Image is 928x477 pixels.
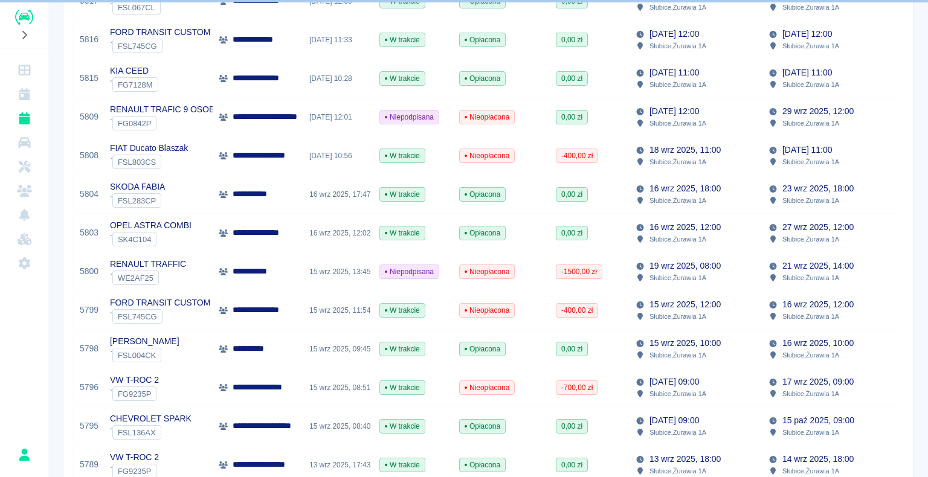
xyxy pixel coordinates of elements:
[782,466,839,476] p: Słubice , Żurawia 1A
[782,337,854,350] p: 16 wrz 2025, 10:00
[80,72,98,85] a: 5815
[110,39,210,53] div: `
[782,298,854,311] p: 16 wrz 2025, 12:00
[556,150,598,161] span: -400,00 zł
[556,189,587,200] span: 0,00 zł
[782,182,854,195] p: 23 wrz 2025, 18:00
[649,466,706,476] p: Słubice , Żurawia 1A
[113,80,158,89] span: FG7128M
[782,414,854,427] p: 15 paź 2025, 09:00
[460,382,514,393] span: Nieopłacona
[649,272,706,283] p: Słubice , Żurawia 1A
[649,156,706,167] p: Słubice , Żurawia 1A
[782,350,839,360] p: Słubice , Żurawia 1A
[303,407,373,446] div: 15 wrz 2025, 08:40
[782,388,839,399] p: Słubice , Żurawia 1A
[113,196,161,205] span: FSL283CP
[460,34,505,45] span: Opłacona
[110,77,158,92] div: `
[80,381,98,394] a: 5796
[649,388,706,399] p: Słubice , Żurawia 1A
[110,309,210,324] div: `
[110,425,192,440] div: `
[556,305,598,316] span: -400,00 zł
[556,382,598,393] span: -700,00 zł
[110,412,192,425] p: CHEVROLET SPARK
[110,116,235,130] div: `
[782,195,839,206] p: Słubice , Żurawia 1A
[80,188,98,200] a: 5804
[80,304,98,316] a: 5799
[649,195,706,206] p: Słubice , Żurawia 1A
[110,155,188,169] div: `
[380,421,425,432] span: W trakcie
[782,453,854,466] p: 14 wrz 2025, 18:00
[303,175,373,214] div: 16 wrz 2025, 17:47
[649,182,721,195] p: 16 wrz 2025, 18:00
[782,79,839,90] p: Słubice , Żurawia 1A
[5,179,43,203] a: Klienci
[113,389,156,399] span: FG9235P
[80,226,98,239] a: 5803
[380,34,425,45] span: W trakcie
[782,234,839,245] p: Słubice , Żurawia 1A
[110,232,192,246] div: `
[80,342,98,355] a: 5798
[782,66,832,79] p: [DATE] 11:00
[303,21,373,59] div: [DATE] 11:33
[556,266,602,277] span: -1500,00 zł
[649,28,699,40] p: [DATE] 12:00
[303,214,373,252] div: 16 wrz 2025, 12:02
[782,105,854,118] p: 29 wrz 2025, 12:00
[5,106,43,130] a: Rezerwacje
[5,251,43,275] a: Ustawienia
[5,82,43,106] a: Kalendarz
[380,73,425,84] span: W trakcie
[110,348,179,362] div: `
[11,442,37,467] button: Rafał Płaza
[782,118,839,129] p: Słubice , Żurawia 1A
[15,10,33,25] a: Renthelp
[460,305,514,316] span: Nieopłacona
[460,73,505,84] span: Opłacona
[649,427,706,438] p: Słubice , Żurawia 1A
[460,344,505,354] span: Opłacona
[110,26,210,39] p: FORD TRANSIT CUSTOM
[649,453,721,466] p: 13 wrz 2025, 18:00
[649,221,721,234] p: 16 wrz 2025, 12:00
[649,105,699,118] p: [DATE] 12:00
[782,272,839,283] p: Słubice , Żurawia 1A
[556,228,587,238] span: 0,00 zł
[380,228,425,238] span: W trakcie
[303,368,373,407] div: 15 wrz 2025, 08:51
[460,266,514,277] span: Nieopłacona
[782,221,854,234] p: 27 wrz 2025, 12:00
[303,330,373,368] div: 15 wrz 2025, 09:45
[460,150,514,161] span: Nieopłacona
[113,119,156,128] span: FG0842P
[113,467,156,476] span: FG9235P
[110,386,159,401] div: `
[110,103,235,116] p: RENAULT TRAFIC 9 OSOBOWY
[110,65,158,77] p: KIA CEED
[649,414,699,427] p: [DATE] 09:00
[556,344,587,354] span: 0,00 zł
[110,451,159,464] p: VW T-ROC 2
[113,312,162,321] span: FSL745CG
[649,311,706,322] p: Słubice , Żurawia 1A
[303,252,373,291] div: 15 wrz 2025, 13:45
[113,3,160,12] span: FSL067CL
[5,130,43,155] a: Flota
[649,337,721,350] p: 15 wrz 2025, 10:00
[460,228,505,238] span: Opłacona
[113,235,156,244] span: SK4C104
[303,136,373,175] div: [DATE] 10:56
[80,149,98,162] a: 5808
[5,58,43,82] a: Dashboard
[380,382,425,393] span: W trakcie
[460,112,514,123] span: Nieopłacona
[380,150,425,161] span: W trakcie
[782,28,832,40] p: [DATE] 12:00
[649,2,706,13] p: Słubice , Żurawia 1A
[649,350,706,360] p: Słubice , Żurawia 1A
